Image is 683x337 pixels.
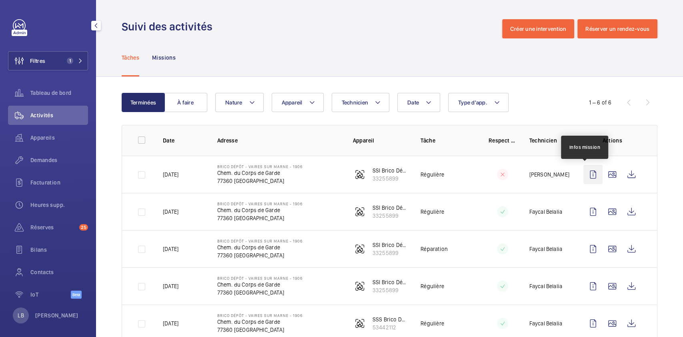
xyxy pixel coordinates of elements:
img: fire_alarm.svg [355,244,365,254]
p: Brico Dépôt - VAIRES SUR MARNE - 1906 [217,313,302,318]
p: 33255899 [373,249,408,257]
p: 33255899 [373,212,408,220]
p: [DATE] [163,208,178,216]
button: Réserver un rendez-vous [577,19,657,38]
p: Tâche [421,136,476,144]
p: Appareil [353,136,408,144]
p: [DATE] [163,245,178,253]
p: 77360 [GEOGRAPHIC_DATA] [217,251,302,259]
p: Faycal Belalia [529,245,562,253]
button: Nature [215,93,264,112]
p: Faycal Belalia [529,282,562,290]
p: Brico Dépôt - VAIRES SUR MARNE - 1906 [217,276,302,281]
span: Activités [30,111,88,119]
p: SSS Brico Dépôt [GEOGRAPHIC_DATA] [373,315,408,323]
p: Régulière [421,319,444,327]
p: 53442112 [373,323,408,331]
button: À faire [164,93,207,112]
p: [DATE] [163,171,178,179]
button: Technicien [332,93,390,112]
p: Faycal Belalia [529,319,562,327]
span: Nature [225,99,242,106]
span: Facturation [30,179,88,187]
span: Date [407,99,419,106]
p: Actions [583,136,641,144]
p: Brico Dépôt - VAIRES SUR MARNE - 1906 [217,239,302,243]
p: 77360 [GEOGRAPHIC_DATA] [217,326,302,334]
p: Chem. du Corps de Garde [217,169,302,177]
p: Chem. du Corps de Garde [217,318,302,326]
p: Chem. du Corps de Garde [217,206,302,214]
span: Heures supp. [30,201,88,209]
span: Beta [71,291,82,299]
span: Réserves [30,223,76,231]
span: Appareil [282,99,302,106]
button: Créer une intervention [502,19,575,38]
div: 1 – 6 of 6 [589,98,611,106]
p: [DATE] [163,319,178,327]
p: Réparation [421,245,448,253]
p: Chem. du Corps de Garde [217,243,302,251]
p: Brico Dépôt - VAIRES SUR MARNE - 1906 [217,164,302,169]
span: Contacts [30,268,88,276]
p: Régulière [421,282,444,290]
span: Bilans [30,246,88,254]
p: LB [18,311,24,319]
span: Appareils [30,134,88,142]
p: [PERSON_NAME] [529,171,569,179]
button: Filtres1 [8,51,88,70]
p: Faycal Belalia [529,208,562,216]
p: 33255899 [373,175,408,183]
button: Date [397,93,440,112]
p: Respect délai [489,136,517,144]
span: Technicien [342,99,369,106]
button: Appareil [272,93,324,112]
p: Adresse [217,136,340,144]
p: [PERSON_NAME] [35,311,78,319]
img: fire_alarm.svg [355,207,365,217]
span: 1 [67,58,73,64]
p: Régulière [421,171,444,179]
p: 33255899 [373,286,408,294]
span: Tableau de bord [30,89,88,97]
p: 77360 [GEOGRAPHIC_DATA] [217,214,302,222]
p: SSI Brico Dépôt [GEOGRAPHIC_DATA] [373,241,408,249]
button: Type d'app. [448,93,509,112]
h1: Suivi des activités [122,19,217,34]
span: Demandes [30,156,88,164]
p: Technicien [529,136,571,144]
span: Filtres [30,57,45,65]
p: Date [163,136,204,144]
span: Type d'app. [458,99,487,106]
p: Missions [152,54,176,62]
span: 25 [79,224,88,231]
img: fire_alarm.svg [355,319,365,328]
p: Tâches [122,54,139,62]
p: Chem. du Corps de Garde [217,281,302,289]
img: fire_alarm.svg [355,170,365,179]
button: Terminées [122,93,165,112]
p: SSI Brico Dépôt [GEOGRAPHIC_DATA] [373,204,408,212]
p: Régulière [421,208,444,216]
img: fire_alarm.svg [355,281,365,291]
p: 77360 [GEOGRAPHIC_DATA] [217,177,302,185]
span: IoT [30,291,71,299]
p: 77360 [GEOGRAPHIC_DATA] [217,289,302,297]
p: SSI Brico Dépôt [GEOGRAPHIC_DATA] [373,278,408,286]
div: Infos mission [569,144,600,151]
p: SSI Brico Dépôt [GEOGRAPHIC_DATA] [373,166,408,175]
p: [DATE] [163,282,178,290]
p: Brico Dépôt - VAIRES SUR MARNE - 1906 [217,201,302,206]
